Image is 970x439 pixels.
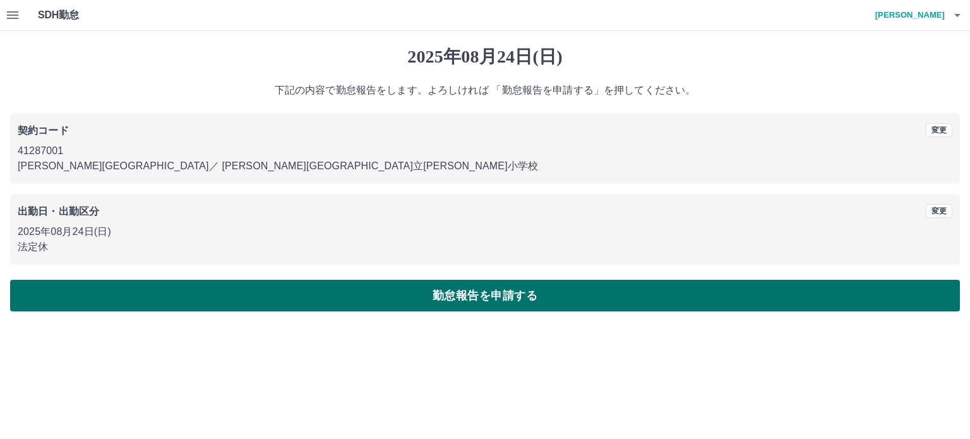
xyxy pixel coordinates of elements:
button: 変更 [926,123,952,137]
p: 41287001 [18,143,952,159]
p: 2025年08月24日(日) [18,224,952,239]
b: 契約コード [18,125,69,136]
button: 勤怠報告を申請する [10,280,960,311]
h1: 2025年08月24日(日) [10,46,960,68]
b: 出勤日・出勤区分 [18,206,99,217]
button: 変更 [926,204,952,218]
p: [PERSON_NAME][GEOGRAPHIC_DATA] ／ [PERSON_NAME][GEOGRAPHIC_DATA]立[PERSON_NAME]小学校 [18,159,952,174]
p: 法定休 [18,239,952,255]
p: 下記の内容で勤怠報告をします。よろしければ 「勤怠報告を申請する」を押してください。 [10,83,960,98]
